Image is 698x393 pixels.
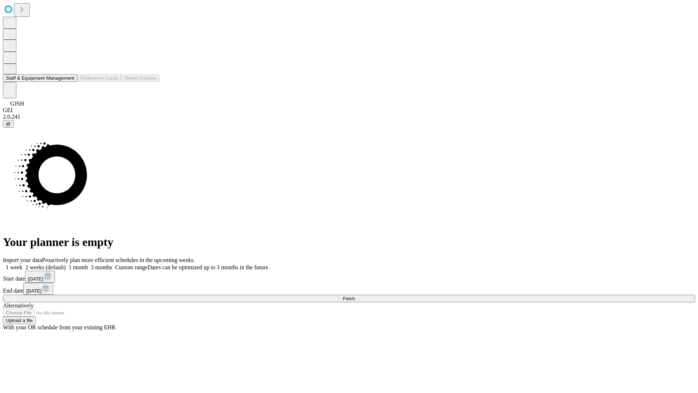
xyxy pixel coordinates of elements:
span: [DATE] [26,288,41,294]
button: Tenant Params [121,74,160,82]
span: Alternatively [3,302,33,309]
span: Proactively plan more efficient schedules in the upcoming weeks. [42,257,195,263]
div: 2.0.241 [3,114,695,120]
button: Upload a file [3,317,36,324]
span: @ [6,121,11,127]
span: 2 weeks (default) [25,264,66,270]
button: Preference Cards [77,74,121,82]
h1: Your planner is empty [3,235,695,249]
button: @ [3,120,14,128]
span: Fetch [343,296,355,301]
div: GEI [3,107,695,114]
span: 1 month [69,264,88,270]
span: [DATE] [28,276,43,282]
span: GJSH [10,100,24,107]
button: [DATE] [23,283,53,295]
div: End date [3,283,695,295]
span: Custom range [115,264,148,270]
span: 3 months [91,264,112,270]
span: With your OR schedule from your existing EHR [3,324,116,330]
span: Import your data [3,257,42,263]
button: [DATE] [25,271,55,283]
button: Fetch [3,295,695,302]
button: Staff & Equipment Management [3,74,77,82]
span: 1 week [6,264,23,270]
div: Start date [3,271,695,283]
span: Dates can be optimized up to 3 months in the future. [148,264,269,270]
